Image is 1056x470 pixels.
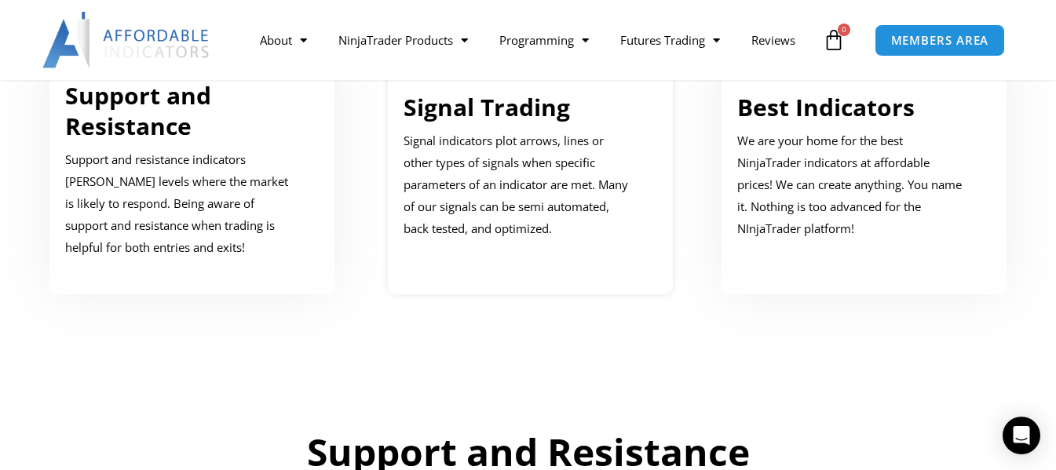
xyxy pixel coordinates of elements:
a: Support and Resistance [65,79,211,142]
p: We are your home for the best NinjaTrader indicators at affordable prices! We can create anything... [737,130,968,239]
a: NinjaTrader Products [323,22,484,58]
a: Programming [484,22,605,58]
img: LogoAI | Affordable Indicators – NinjaTrader [42,12,211,68]
a: 0 [799,17,868,63]
a: About [244,22,323,58]
p: Signal indicators plot arrows, lines or other types of signals when specific parameters of an ind... [404,130,634,239]
a: Signal Trading [404,91,570,123]
a: Reviews [736,22,811,58]
p: Support and resistance indicators [PERSON_NAME] levels where the market is likely to respond. Bei... [65,149,296,258]
span: 0 [838,24,850,36]
div: Open Intercom Messenger [1003,417,1040,454]
a: MEMBERS AREA [875,24,1006,56]
a: Best Indicators [737,91,915,123]
span: MEMBERS AREA [891,35,989,46]
a: Futures Trading [605,22,736,58]
nav: Menu [244,22,819,58]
